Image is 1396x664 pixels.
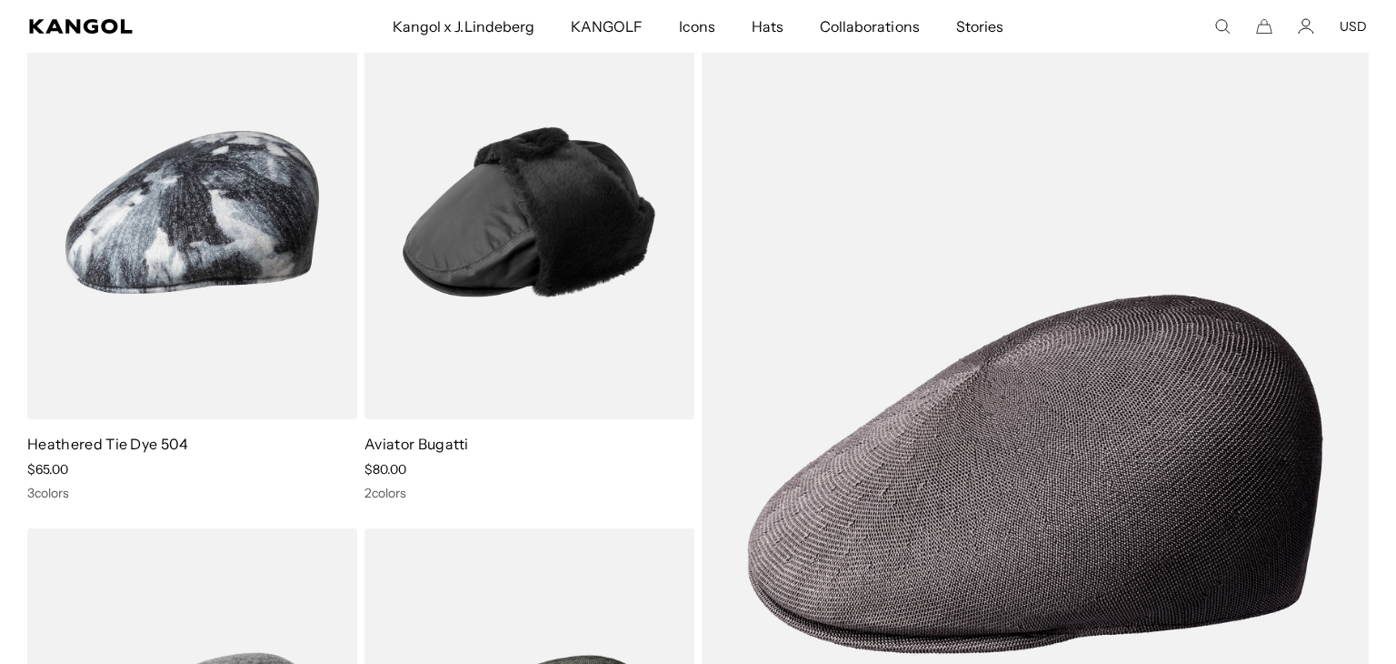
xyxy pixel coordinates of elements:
img: Aviator Bugatti [364,5,694,420]
div: 2 colors [364,485,694,501]
span: $65.00 [27,461,68,478]
a: Account [1298,18,1314,35]
a: Aviator Bugatti [364,435,469,453]
img: Heathered Tie Dye 504 [27,5,357,420]
span: $80.00 [364,461,406,478]
button: USD [1340,18,1367,35]
a: Kangol [29,19,259,34]
button: Cart [1256,18,1272,35]
summary: Search here [1214,18,1231,35]
a: Heathered Tie Dye 504 [27,435,189,453]
div: 3 colors [27,485,357,501]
